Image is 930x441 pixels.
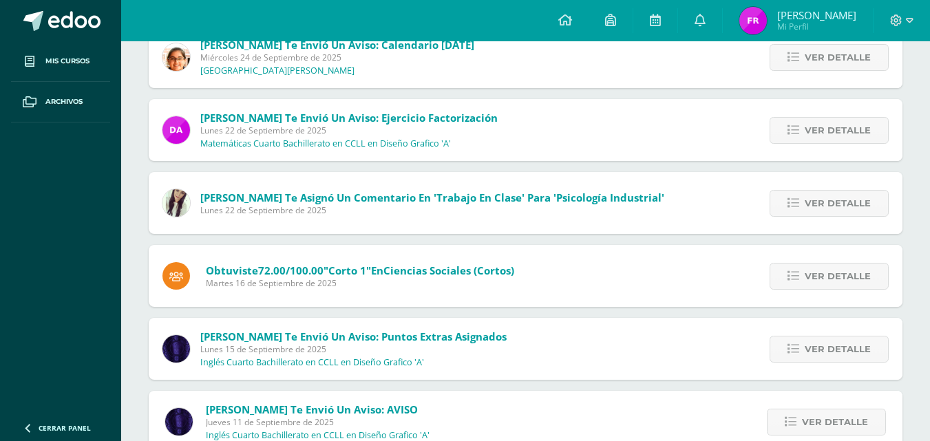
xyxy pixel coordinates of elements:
p: [GEOGRAPHIC_DATA][PERSON_NAME] [200,65,355,76]
span: Lunes 15 de Septiembre de 2025 [200,343,507,355]
span: [PERSON_NAME] te envió un aviso: Puntos Extras Asignados [200,330,507,343]
span: [PERSON_NAME] te envió un aviso: AVISO [206,402,418,416]
span: [PERSON_NAME] [777,8,856,22]
span: Lunes 22 de Septiembre de 2025 [200,204,664,216]
img: 884167c362124c595760b4cf87955e65.png [162,189,190,217]
p: Inglés Cuarto Bachillerato en CCLL en Diseño Grafico 'A' [200,357,424,368]
span: Ver detalle [805,191,871,216]
span: [PERSON_NAME] te asignó un comentario en 'Trabajo en clase' para 'Psicología Industrial' [200,191,664,204]
img: 31877134f281bf6192abd3481bfb2fdd.png [165,408,193,435]
span: [PERSON_NAME] te envió un aviso: ejercicio factorización [200,111,498,125]
a: Archivos [11,82,110,122]
span: 72.00/100.00 [258,263,324,277]
img: 31877134f281bf6192abd3481bfb2fdd.png [162,335,190,363]
span: "Corto 1" [324,263,371,277]
span: [PERSON_NAME] te envió un aviso: Calendario [DATE] [200,38,474,52]
span: Ver detalle [805,118,871,143]
span: Ver detalle [802,409,868,435]
span: Martes 16 de Septiembre de 2025 [206,277,514,289]
span: Cerrar panel [39,423,91,433]
a: Mis cursos [11,41,110,82]
span: Mis cursos [45,56,89,67]
span: Jueves 11 de Septiembre de 2025 [206,416,430,428]
span: Ver detalle [805,45,871,70]
span: Mi Perfil [777,21,856,32]
span: Lunes 22 de Septiembre de 2025 [200,125,498,136]
span: Obtuviste en [206,263,514,277]
img: 3e075353d348aa0ffaabfcf58eb20247.png [739,7,767,34]
span: Ver detalle [805,263,871,289]
span: Ver detalle [805,336,871,362]
span: Ciencias Sociales (Cortos) [383,263,514,277]
img: fc85df90bfeed59e7900768220bd73e5.png [162,43,190,71]
span: Archivos [45,96,83,107]
img: 9ec2f35d84b77fba93b74c0ecd725fb6.png [162,116,190,144]
p: Inglés Cuarto Bachillerato en CCLL en Diseño Grafico 'A' [206,430,430,441]
span: Miércoles 24 de Septiembre de 2025 [200,52,474,63]
p: Matemáticas Cuarto Bachillerato en CCLL en Diseño Grafico 'A' [200,138,451,149]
